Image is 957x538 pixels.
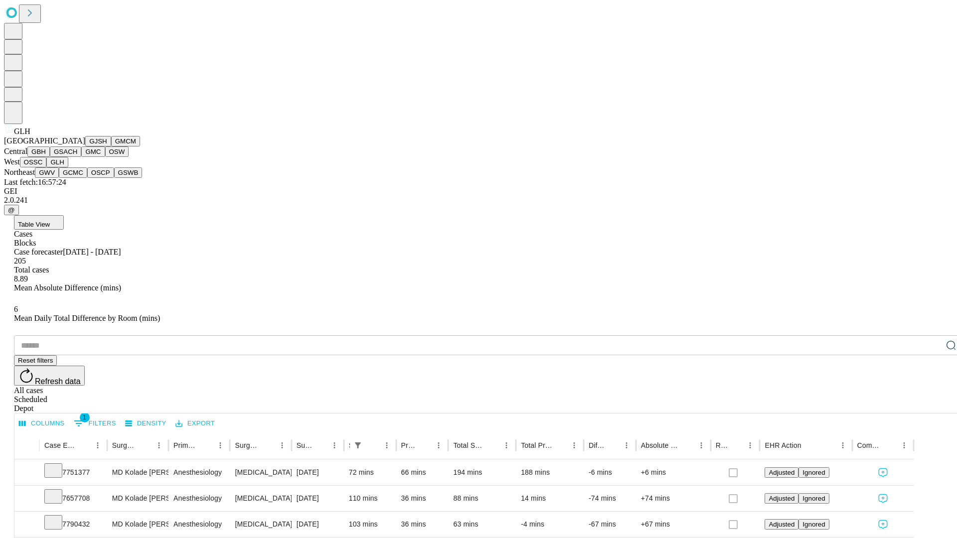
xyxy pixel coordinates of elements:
[802,469,825,476] span: Ignored
[553,438,567,452] button: Sort
[297,460,339,485] div: [DATE]
[453,512,511,537] div: 63 mins
[641,441,679,449] div: Absolute Difference
[798,467,829,478] button: Ignored
[173,460,225,485] div: Anesthesiology
[349,441,350,449] div: Scheduled In Room Duration
[19,464,34,482] button: Expand
[14,366,85,386] button: Refresh data
[14,266,49,274] span: Total cases
[14,257,26,265] span: 205
[769,495,795,502] span: Adjusted
[4,147,27,155] span: Central
[836,438,850,452] button: Menu
[897,438,911,452] button: Menu
[35,167,59,178] button: GWV
[20,157,47,167] button: OSSC
[802,521,825,528] span: Ignored
[14,314,160,322] span: Mean Daily Total Difference by Room (mins)
[173,486,225,511] div: Anesthesiology
[765,441,801,449] div: EHR Action
[44,512,102,537] div: 7790432
[857,441,882,449] div: Comments
[521,486,579,511] div: 14 mins
[883,438,897,452] button: Sort
[589,512,631,537] div: -67 mins
[401,486,444,511] div: 36 mins
[112,441,137,449] div: Surgeon Name
[199,438,213,452] button: Sort
[694,438,708,452] button: Menu
[716,441,729,449] div: Resolved in EHR
[798,519,829,530] button: Ignored
[112,512,163,537] div: MD Kolade [PERSON_NAME] Md
[351,438,365,452] button: Show filters
[44,460,102,485] div: 7751377
[91,438,105,452] button: Menu
[63,248,121,256] span: [DATE] - [DATE]
[87,167,114,178] button: OSCP
[798,493,829,504] button: Ignored
[14,215,64,230] button: Table View
[18,357,53,364] span: Reset filters
[521,441,552,449] div: Total Predicted Duration
[567,438,581,452] button: Menu
[765,493,798,504] button: Adjusted
[275,438,289,452] button: Menu
[213,438,227,452] button: Menu
[769,469,795,476] span: Adjusted
[235,460,286,485] div: [MEDICAL_DATA] [MEDICAL_DATA] AND OR [MEDICAL_DATA]
[589,460,631,485] div: -6 mins
[366,438,380,452] button: Sort
[769,521,795,528] span: Adjusted
[173,512,225,537] div: Anesthesiology
[85,136,111,146] button: GJSH
[349,486,391,511] div: 110 mins
[765,467,798,478] button: Adjusted
[71,415,119,431] button: Show filters
[4,178,66,186] span: Last fetch: 16:57:24
[35,377,81,386] span: Refresh data
[680,438,694,452] button: Sort
[123,416,169,431] button: Density
[453,486,511,511] div: 88 mins
[485,438,499,452] button: Sort
[4,157,20,166] span: West
[4,196,953,205] div: 2.0.241
[114,167,143,178] button: GSWB
[152,438,166,452] button: Menu
[80,412,90,422] span: 1
[235,512,286,537] div: [MEDICAL_DATA] WITH [MEDICAL_DATA] AND/OR [MEDICAL_DATA] WITH OR WITHOUT D\T\C
[50,146,81,157] button: GSACH
[14,274,28,283] span: 8.89
[297,441,313,449] div: Surgery Date
[44,441,76,449] div: Case Epic Id
[351,438,365,452] div: 1 active filter
[4,168,35,176] span: Northeast
[641,512,706,537] div: +67 mins
[8,206,15,214] span: @
[4,205,19,215] button: @
[641,460,706,485] div: +6 mins
[432,438,446,452] button: Menu
[19,490,34,508] button: Expand
[27,146,50,157] button: GBH
[589,486,631,511] div: -74 mins
[44,486,102,511] div: 7657708
[418,438,432,452] button: Sort
[349,512,391,537] div: 103 mins
[606,438,620,452] button: Sort
[765,519,798,530] button: Adjusted
[235,486,286,511] div: [MEDICAL_DATA] WITH [MEDICAL_DATA] AND/OR [MEDICAL_DATA] WITH OR WITHOUT D\T\C
[77,438,91,452] button: Sort
[4,187,953,196] div: GEI
[14,355,57,366] button: Reset filters
[18,221,50,228] span: Table View
[380,438,394,452] button: Menu
[401,512,444,537] div: 36 mins
[4,136,85,145] span: [GEOGRAPHIC_DATA]
[173,441,198,449] div: Primary Service
[802,438,816,452] button: Sort
[453,441,484,449] div: Total Scheduled Duration
[314,438,327,452] button: Sort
